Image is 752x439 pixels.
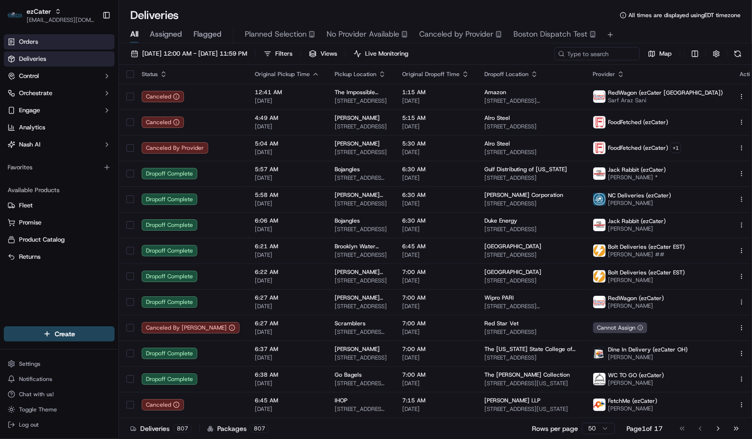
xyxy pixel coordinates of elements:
[593,270,606,283] img: bolt_logo.png
[335,397,347,404] span: IHOP
[335,328,387,336] span: [STREET_ADDRESS][PERSON_NAME]
[484,123,578,130] span: [STREET_ADDRESS]
[255,70,310,78] span: Original Pickup Time
[402,140,469,147] span: 5:30 AM
[513,29,588,40] span: Boston Dispatch Test
[320,49,337,58] span: Views
[335,97,387,105] span: [STREET_ADDRESS]
[142,399,184,410] button: Canceled
[4,34,115,49] a: Orders
[608,217,666,225] span: Jack Rabbit (ezCater)
[484,345,578,353] span: The [US_STATE] State College of Dentistry
[335,191,387,199] span: [PERSON_NAME] Doughnuts
[4,68,115,84] button: Control
[255,371,319,379] span: 6:38 AM
[19,218,41,227] span: Promise
[4,51,115,67] a: Deliveries
[484,243,541,250] span: [GEOGRAPHIC_DATA]
[4,4,98,27] button: ezCaterezCater[EMAIL_ADDRESS][DOMAIN_NAME]
[255,328,319,336] span: [DATE]
[207,424,269,433] div: Packages
[484,294,514,302] span: Wipro PARI
[608,97,723,104] span: Sarf Araz Sani
[162,94,173,105] button: Start new chat
[402,225,469,233] span: [DATE]
[255,320,319,327] span: 6:27 AM
[608,192,671,199] span: NC Deliveries (ezCater)
[335,345,380,353] span: [PERSON_NAME]
[27,16,95,24] span: [EMAIL_ADDRESS][DOMAIN_NAME]
[402,148,469,156] span: [DATE]
[593,322,647,333] div: Cannot Assign
[4,418,115,431] button: Log out
[19,89,52,98] span: Orchestrate
[335,320,366,327] span: Scramblers
[4,120,115,135] a: Analytics
[608,166,666,174] span: Jack Rabbit (ezCater)
[10,10,29,29] img: Nash
[142,322,240,333] div: Canceled By [PERSON_NAME]
[608,379,664,387] span: [PERSON_NAME]
[95,161,115,168] span: Pylon
[255,191,319,199] span: 5:58 AM
[484,397,540,404] span: [PERSON_NAME] LLP
[255,225,319,233] span: [DATE]
[628,11,741,19] span: All times are displayed using EDT timezone
[255,140,319,147] span: 5:04 AM
[335,114,380,122] span: [PERSON_NAME]
[4,357,115,371] button: Settings
[593,70,615,78] span: Provider
[402,217,469,224] span: 6:30 AM
[335,354,387,361] span: [STREET_ADDRESS]
[255,380,319,387] span: [DATE]
[593,116,606,128] img: FoodFetched.jpg
[731,47,744,60] button: Refresh
[484,371,570,379] span: The [PERSON_NAME] Collection
[255,277,319,284] span: [DATE]
[402,191,469,199] span: 6:30 AM
[8,253,111,261] a: Returns
[593,399,606,411] img: fetchme_logo.png
[484,200,578,207] span: [STREET_ADDRESS]
[484,140,510,147] span: Alro Steel
[402,243,469,250] span: 6:45 AM
[659,49,672,58] span: Map
[255,148,319,156] span: [DATE]
[402,294,469,302] span: 7:00 AM
[335,294,387,302] span: [PERSON_NAME] Restaurant
[255,217,319,224] span: 6:06 AM
[484,251,578,259] span: [STREET_ADDRESS]
[402,251,469,259] span: [DATE]
[251,424,269,433] div: 807
[130,424,192,433] div: Deliveries
[77,134,156,151] a: 💻API Documentation
[608,346,688,353] span: Dine In Delivery (ezCater OH)
[255,302,319,310] span: [DATE]
[402,320,469,327] span: 7:00 AM
[19,253,40,261] span: Returns
[484,268,541,276] span: [GEOGRAPHIC_DATA]
[4,183,115,198] div: Available Products
[335,217,360,224] span: Bojangles
[335,88,387,96] span: The Impossible Shop
[608,174,666,181] span: [PERSON_NAME] *
[19,140,40,149] span: Nash AI
[419,29,493,40] span: Canceled by Provider
[255,354,319,361] span: [DATE]
[19,421,39,429] span: Log out
[593,373,606,385] img: profile_wctogo_shipday.jpg
[335,200,387,207] span: [STREET_ADDRESS]
[593,90,606,103] img: time_to_eat_nevada_logo
[402,328,469,336] span: [DATE]
[27,7,51,16] span: ezCater
[19,375,52,383] span: Notifications
[245,29,307,40] span: Planned Selection
[484,114,510,122] span: Alro Steel
[8,235,111,244] a: Product Catalog
[402,174,469,182] span: [DATE]
[402,277,469,284] span: [DATE]
[484,70,529,78] span: Dropoff Location
[484,225,578,233] span: [STREET_ADDRESS]
[255,251,319,259] span: [DATE]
